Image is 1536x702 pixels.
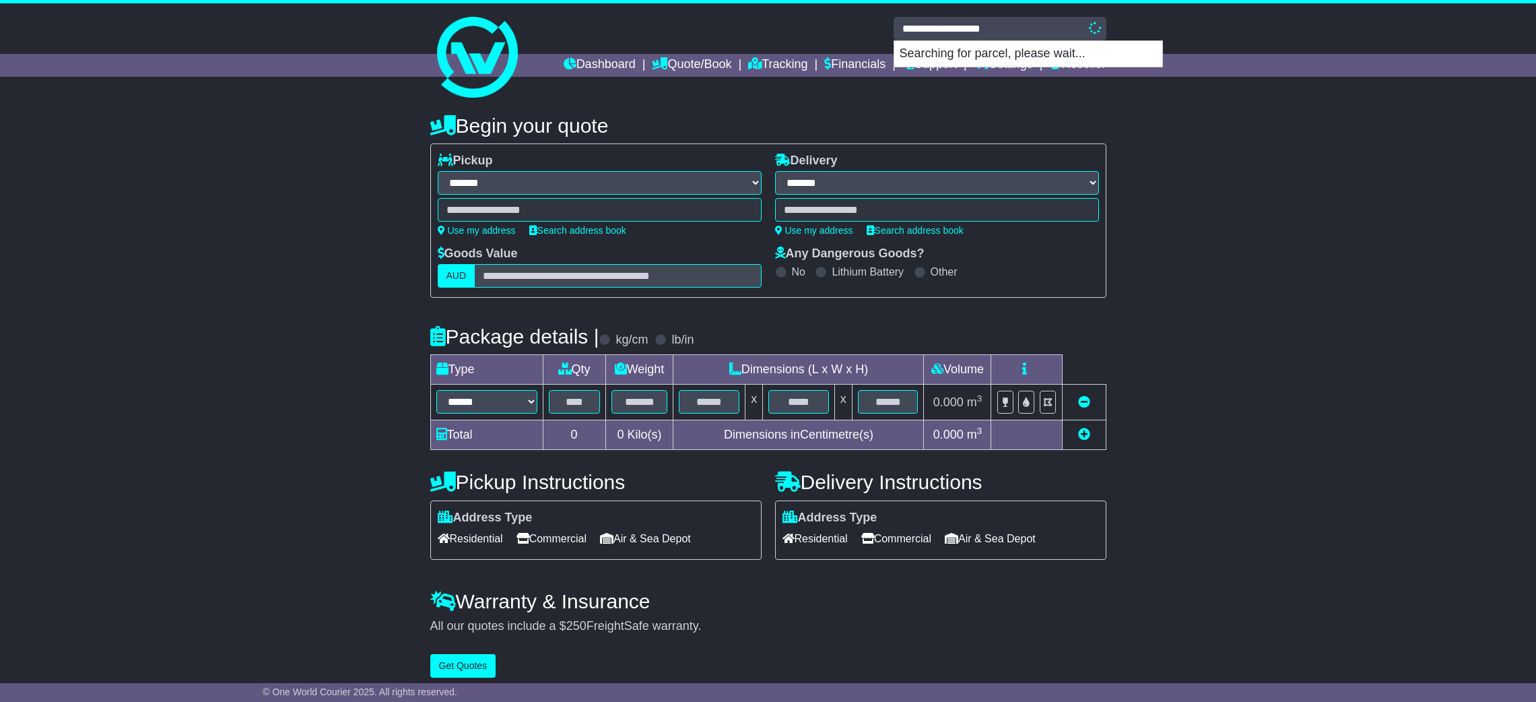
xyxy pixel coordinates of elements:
td: 0 [543,420,605,449]
td: Type [430,355,543,385]
td: x [745,385,763,420]
label: kg/cm [615,333,648,348]
label: lb/in [671,333,694,348]
td: Weight [605,355,673,385]
label: Pickup [438,154,493,168]
td: x [834,385,852,420]
label: Delivery [775,154,838,168]
span: Commercial [861,528,931,549]
span: Residential [782,528,848,549]
td: Kilo(s) [605,420,673,449]
a: Search address book [867,225,964,236]
a: Add new item [1078,428,1090,441]
button: Get Quotes [430,654,496,678]
sup: 3 [977,393,982,404]
a: Remove this item [1078,395,1090,409]
label: Goods Value [438,247,518,261]
span: 0.000 [933,428,964,441]
h4: Pickup Instructions [430,471,762,493]
td: Total [430,420,543,449]
h4: Warranty & Insurance [430,590,1106,612]
label: Address Type [438,511,533,525]
h4: Delivery Instructions [775,471,1106,493]
a: Financials [824,54,886,77]
a: Tracking [748,54,807,77]
h4: Begin your quote [430,115,1106,137]
span: 0.000 [933,395,964,409]
span: © One World Courier 2025. All rights reserved. [263,687,457,697]
label: Other [931,265,958,278]
a: Quote/Book [652,54,731,77]
span: Commercial [516,528,587,549]
a: Use my address [438,225,516,236]
a: Use my address [775,225,853,236]
td: Dimensions (L x W x H) [673,355,924,385]
div: All our quotes include a $ FreightSafe warranty. [430,619,1106,634]
p: Searching for parcel, please wait... [894,41,1162,67]
span: Air & Sea Depot [945,528,1036,549]
span: m [967,428,982,441]
span: 250 [566,619,587,633]
span: m [967,395,982,409]
a: Search address book [529,225,626,236]
span: Air & Sea Depot [600,528,691,549]
td: Volume [924,355,991,385]
h4: Package details | [430,325,599,348]
span: Residential [438,528,503,549]
label: AUD [438,264,475,288]
td: Qty [543,355,605,385]
td: Dimensions in Centimetre(s) [673,420,924,449]
label: No [792,265,805,278]
label: Any Dangerous Goods? [775,247,925,261]
label: Address Type [782,511,877,525]
label: Lithium Battery [832,265,904,278]
sup: 3 [977,426,982,436]
span: 0 [617,428,624,441]
a: Dashboard [564,54,636,77]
